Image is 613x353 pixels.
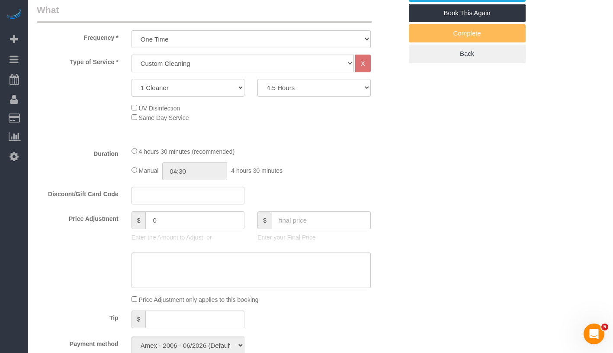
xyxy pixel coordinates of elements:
[257,233,371,242] p: Enter your Final Price
[409,4,526,22] a: Book This Again
[30,55,125,66] label: Type of Service *
[30,146,125,158] label: Duration
[139,105,180,112] span: UV Disinfection
[231,167,282,174] span: 4 hours 30 minutes
[132,311,146,328] span: $
[30,187,125,198] label: Discount/Gift Card Code
[272,211,371,229] input: final price
[132,211,146,229] span: $
[139,296,259,303] span: Price Adjustment only applies to this booking
[5,9,22,21] img: Automaid Logo
[409,45,526,63] a: Back
[30,311,125,322] label: Tip
[37,3,372,23] legend: What
[30,211,125,223] label: Price Adjustment
[257,211,272,229] span: $
[601,324,608,330] span: 5
[139,148,235,155] span: 4 hours 30 minutes (recommended)
[139,114,189,121] span: Same Day Service
[132,233,245,242] p: Enter the Amount to Adjust, or
[584,324,604,344] iframe: Intercom live chat
[139,167,159,174] span: Manual
[30,30,125,42] label: Frequency *
[30,337,125,348] label: Payment method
